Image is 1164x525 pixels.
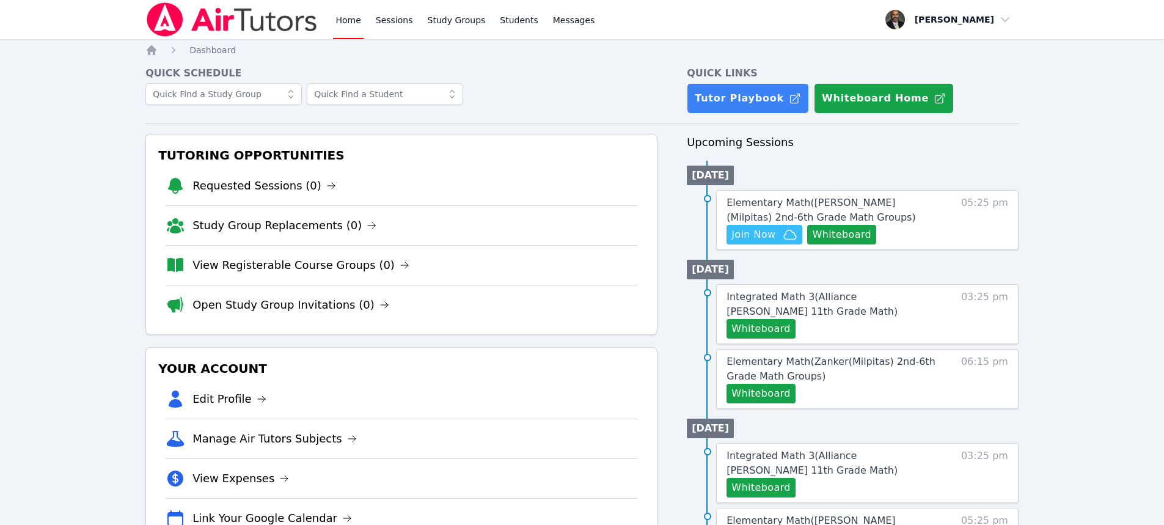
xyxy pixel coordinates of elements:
[727,290,938,319] a: Integrated Math 3(Alliance [PERSON_NAME] 11th Grade Math)
[189,45,236,55] span: Dashboard
[727,384,796,403] button: Whiteboard
[807,225,876,244] button: Whiteboard
[727,356,935,382] span: Elementary Math ( Zanker(Milpitas) 2nd-6th Grade Math Groups )
[145,44,1019,56] nav: Breadcrumb
[156,358,647,380] h3: Your Account
[687,166,734,185] li: [DATE]
[189,44,236,56] a: Dashboard
[727,196,938,225] a: Elementary Math([PERSON_NAME] (Milpitas) 2nd-6th Grade Math Groups)
[961,354,1008,403] span: 06:15 pm
[192,217,376,234] a: Study Group Replacements (0)
[687,260,734,279] li: [DATE]
[727,291,898,317] span: Integrated Math 3 ( Alliance [PERSON_NAME] 11th Grade Math )
[192,391,266,408] a: Edit Profile
[687,419,734,438] li: [DATE]
[192,257,409,274] a: View Registerable Course Groups (0)
[731,227,775,242] span: Join Now
[687,134,1019,151] h3: Upcoming Sessions
[727,197,915,223] span: Elementary Math ( [PERSON_NAME] (Milpitas) 2nd-6th Grade Math Groups )
[192,296,389,314] a: Open Study Group Invitations (0)
[727,354,938,384] a: Elementary Math(Zanker(Milpitas) 2nd-6th Grade Math Groups)
[687,66,1019,81] h4: Quick Links
[553,14,595,26] span: Messages
[961,290,1008,339] span: 03:25 pm
[961,449,1008,497] span: 03:25 pm
[727,450,898,476] span: Integrated Math 3 ( Alliance [PERSON_NAME] 11th Grade Math )
[307,83,463,105] input: Quick Find a Student
[145,66,657,81] h4: Quick Schedule
[156,144,647,166] h3: Tutoring Opportunities
[145,2,318,37] img: Air Tutors
[727,319,796,339] button: Whiteboard
[145,83,302,105] input: Quick Find a Study Group
[961,196,1008,244] span: 05:25 pm
[727,225,802,244] button: Join Now
[687,83,809,114] a: Tutor Playbook
[727,449,938,478] a: Integrated Math 3(Alliance [PERSON_NAME] 11th Grade Math)
[814,83,954,114] button: Whiteboard Home
[192,177,336,194] a: Requested Sessions (0)
[192,470,289,487] a: View Expenses
[727,478,796,497] button: Whiteboard
[192,430,357,447] a: Manage Air Tutors Subjects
